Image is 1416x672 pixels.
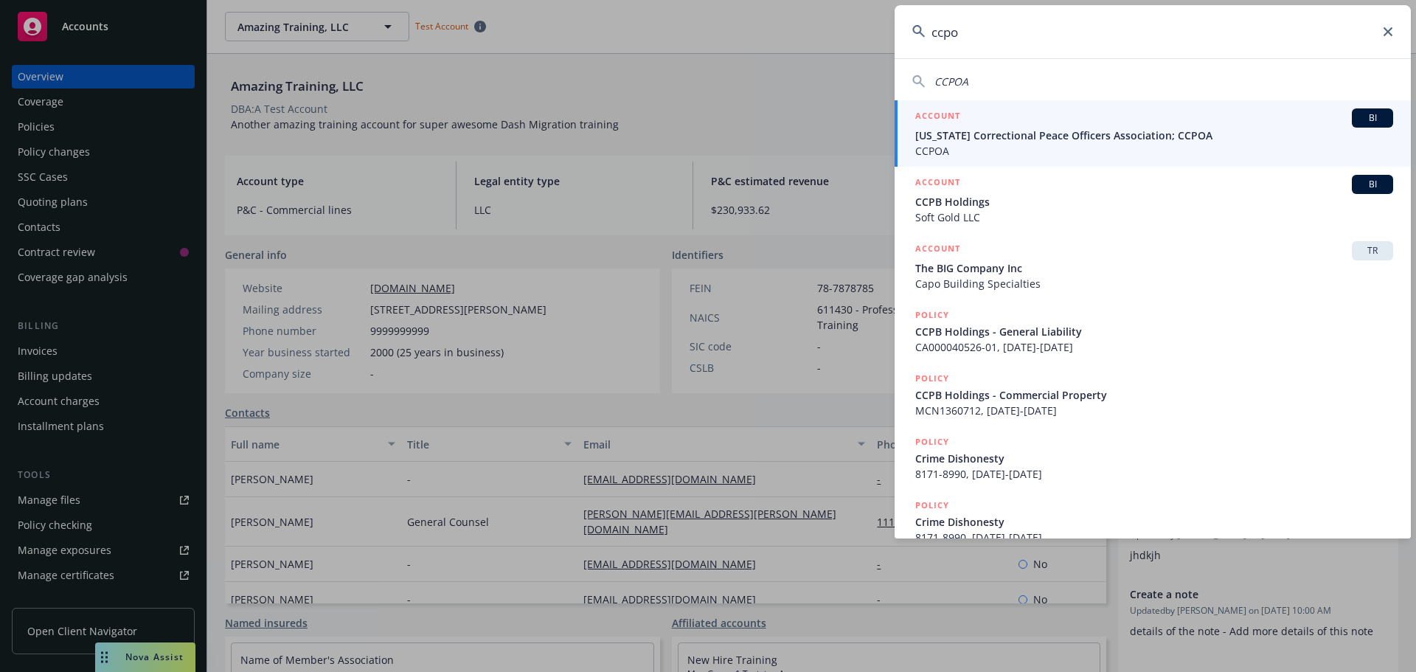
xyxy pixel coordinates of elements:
[915,143,1393,159] span: CCPOA
[934,75,968,89] span: CCPOA
[895,100,1411,167] a: ACCOUNTBI[US_STATE] Correctional Peace Officers Association; CCPOACCPOA
[915,241,960,259] h5: ACCOUNT
[1358,244,1387,257] span: TR
[915,128,1393,143] span: [US_STATE] Correctional Peace Officers Association; CCPOA
[915,194,1393,209] span: CCPB Holdings
[915,403,1393,418] span: MCN1360712, [DATE]-[DATE]
[915,371,949,386] h5: POLICY
[895,363,1411,426] a: POLICYCCPB Holdings - Commercial PropertyMCN1360712, [DATE]-[DATE]
[895,167,1411,233] a: ACCOUNTBICCPB HoldingsSoft Gold LLC
[915,514,1393,530] span: Crime Dishonesty
[895,490,1411,553] a: POLICYCrime Dishonesty8171-8990, [DATE]-[DATE]
[1358,111,1387,125] span: BI
[915,324,1393,339] span: CCPB Holdings - General Liability
[915,108,960,126] h5: ACCOUNT
[1358,178,1387,191] span: BI
[915,498,949,513] h5: POLICY
[915,175,960,193] h5: ACCOUNT
[915,530,1393,545] span: 8171-8990, [DATE]-[DATE]
[915,209,1393,225] span: Soft Gold LLC
[915,339,1393,355] span: CA000040526-01, [DATE]-[DATE]
[895,233,1411,299] a: ACCOUNTTRThe BIG Company IncCapo Building Specialties
[915,276,1393,291] span: Capo Building Specialties
[895,5,1411,58] input: Search...
[915,466,1393,482] span: 8171-8990, [DATE]-[DATE]
[915,451,1393,466] span: Crime Dishonesty
[915,260,1393,276] span: The BIG Company Inc
[915,434,949,449] h5: POLICY
[915,308,949,322] h5: POLICY
[915,387,1393,403] span: CCPB Holdings - Commercial Property
[895,426,1411,490] a: POLICYCrime Dishonesty8171-8990, [DATE]-[DATE]
[895,299,1411,363] a: POLICYCCPB Holdings - General LiabilityCA000040526-01, [DATE]-[DATE]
